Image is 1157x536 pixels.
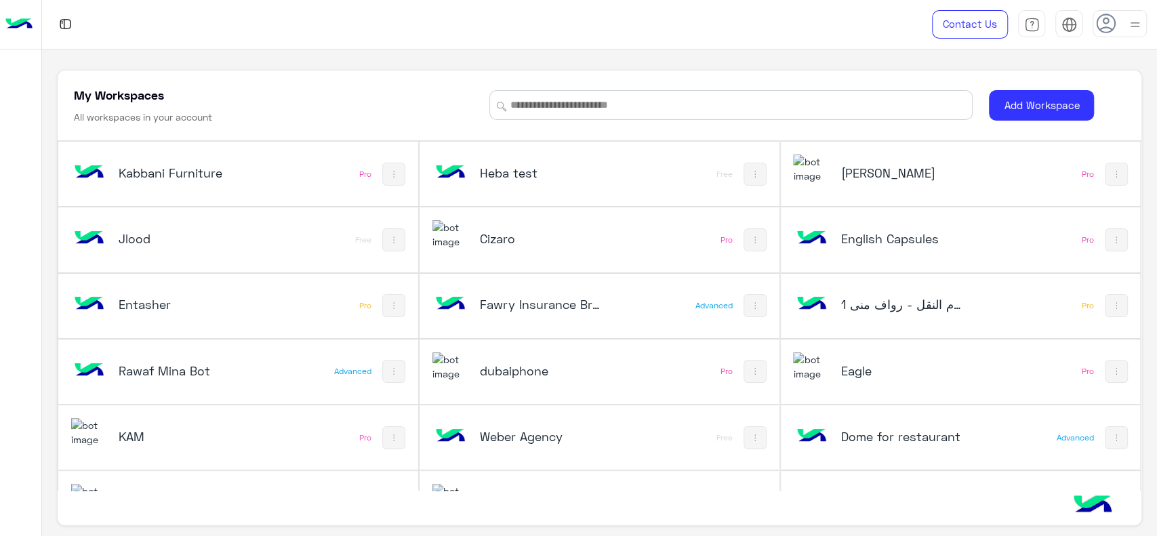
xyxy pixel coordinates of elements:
h5: Ahmed El Sallab [840,165,961,181]
h5: Fawry Insurance Brokerage`s [480,296,601,312]
div: Advanced [334,366,371,377]
img: tab [1061,17,1077,33]
div: Advanced [1057,432,1094,443]
h5: نظام النقل - رواف منى 1 [840,296,961,312]
img: bot image [71,286,108,323]
a: Contact Us [932,10,1008,39]
h5: Heba test [480,165,601,181]
h5: Entasher [119,296,239,312]
h5: Weber Agency [480,428,601,445]
img: bot image [432,418,469,455]
img: 137472623329108 [793,286,830,323]
img: 919860931428189 [432,220,469,249]
h5: KAM [119,428,239,445]
h5: English Capsules [840,230,961,247]
h5: Dome for restaurant [840,428,961,445]
img: bot image [432,286,469,323]
img: 322208621163248 [793,154,830,184]
div: Pro [720,234,733,245]
div: Pro [359,432,371,443]
img: 114004088273201 [71,484,108,513]
img: profile [1126,16,1143,33]
img: tab [57,16,74,33]
img: bot image [432,154,469,191]
div: Pro [359,300,371,311]
img: bot image [793,220,830,257]
div: Pro [1082,366,1094,377]
h5: My Workspaces [74,87,164,103]
img: 228235970373281 [71,418,108,447]
button: Add Workspace [989,90,1094,121]
div: Pro [1082,169,1094,180]
div: Pro [1082,300,1094,311]
h5: Eagle [840,363,961,379]
div: Free [716,432,733,443]
img: tab [1024,17,1040,33]
img: 1403182699927242 [432,352,469,382]
img: Logo [5,10,33,39]
div: Advanced [695,300,733,311]
img: 630227726849311 [432,484,469,513]
div: Free [355,234,371,245]
h5: Rawaf Mina Bot [119,363,239,379]
h5: Jlood [119,230,239,247]
div: Pro [1082,234,1094,245]
a: tab [1018,10,1045,39]
div: Free [716,169,733,180]
div: Pro [720,366,733,377]
h5: dubaiphone [480,363,601,379]
img: hulul-logo.png [1069,482,1116,529]
img: bot image [793,418,830,455]
img: 713415422032625 [793,352,830,382]
img: 146205905242462 [71,220,108,257]
h6: All workspaces in your account [74,110,212,124]
h5: Kabbani Furniture [119,165,239,181]
div: Pro [359,169,371,180]
img: bot image [71,154,108,191]
img: bot image [793,484,830,520]
img: bot image [71,352,108,389]
h5: Cizaro [480,230,601,247]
